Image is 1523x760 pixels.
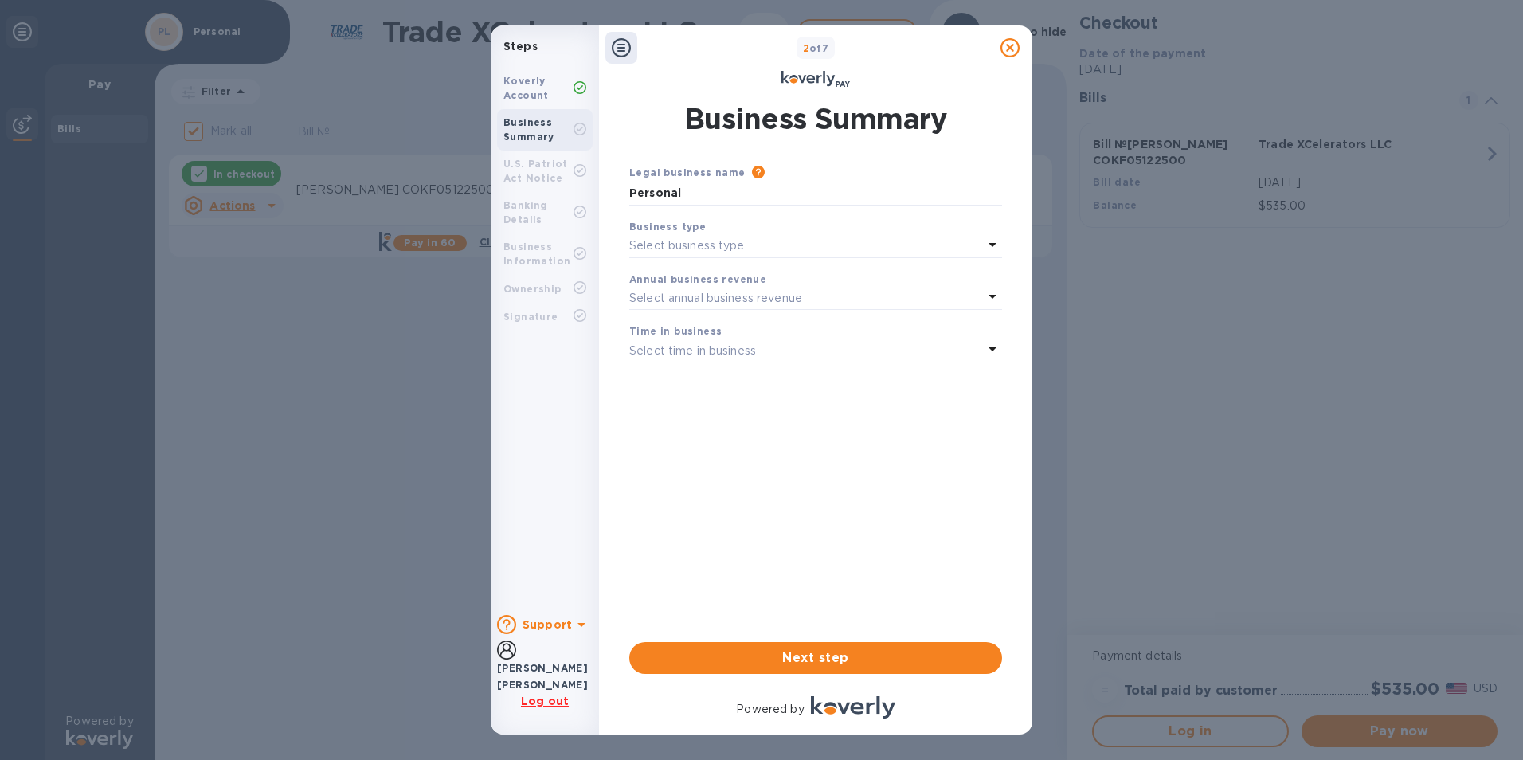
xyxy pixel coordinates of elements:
[684,99,947,139] h1: Business Summary
[803,42,809,54] span: 2
[642,648,989,668] span: Next step
[521,695,569,707] u: Log out
[503,40,538,53] b: Steps
[629,221,706,233] b: Business type
[503,241,570,267] b: Business Information
[629,343,756,359] p: Select time in business
[523,618,572,631] b: Support
[629,325,722,337] b: Time in business
[503,199,548,225] b: Banking Details
[736,701,804,718] p: Powered by
[503,116,554,143] b: Business Summary
[629,166,746,178] b: Legal business name
[629,182,1002,206] input: Enter legal business name
[629,273,766,285] b: Annual business revenue
[503,75,549,101] b: Koverly Account
[629,642,1002,674] button: Next step
[803,42,829,54] b: of 7
[629,290,802,307] p: Select annual business revenue
[503,311,558,323] b: Signature
[497,662,588,691] b: [PERSON_NAME] [PERSON_NAME]
[503,158,568,184] b: U.S. Patriot Act Notice
[629,237,745,254] p: Select business type
[503,283,562,295] b: Ownership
